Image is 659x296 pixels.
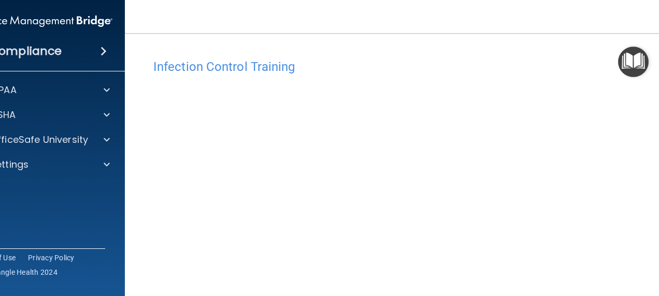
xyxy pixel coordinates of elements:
[28,253,75,263] a: Privacy Policy
[618,47,649,77] button: Open Resource Center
